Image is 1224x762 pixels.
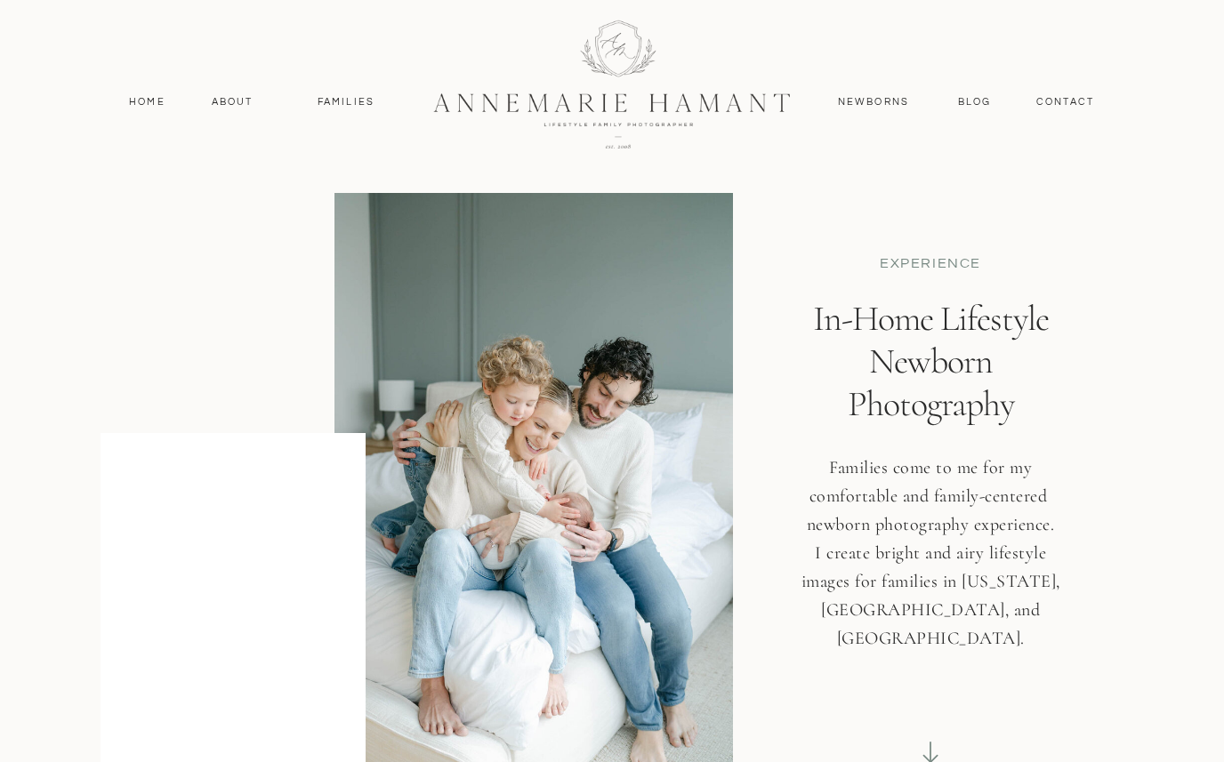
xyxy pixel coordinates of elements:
a: Blog [954,94,995,110]
a: About [206,94,258,110]
h3: Families come to me for my comfortable and family-centered newborn photography experience. I crea... [800,453,1061,671]
p: EXPERIENCE [821,253,1040,272]
a: Families [306,94,386,110]
a: contact [1027,94,1104,110]
a: Home [121,94,173,110]
a: Newborns [831,94,916,110]
h1: In-Home Lifestyle Newborn Photography [783,297,1078,440]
